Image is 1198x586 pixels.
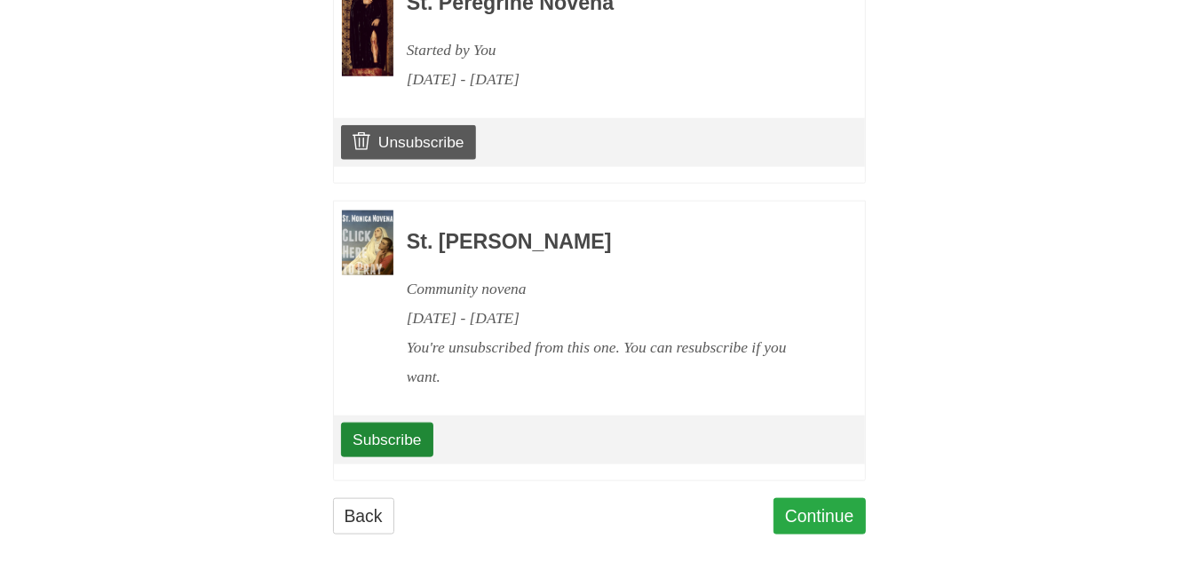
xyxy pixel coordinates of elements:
div: Started by You [407,36,817,65]
div: You're unsubscribed from this one. You can resubscribe if you want. [407,333,817,392]
img: Novena image [342,210,393,275]
div: [DATE] - [DATE] [407,65,817,94]
a: Unsubscribe [341,125,475,159]
a: Continue [774,498,866,535]
div: [DATE] - [DATE] [407,304,817,333]
a: Subscribe [341,423,432,456]
a: Back [333,498,394,535]
h3: St. [PERSON_NAME] [407,231,817,254]
div: Community novena [407,274,817,304]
